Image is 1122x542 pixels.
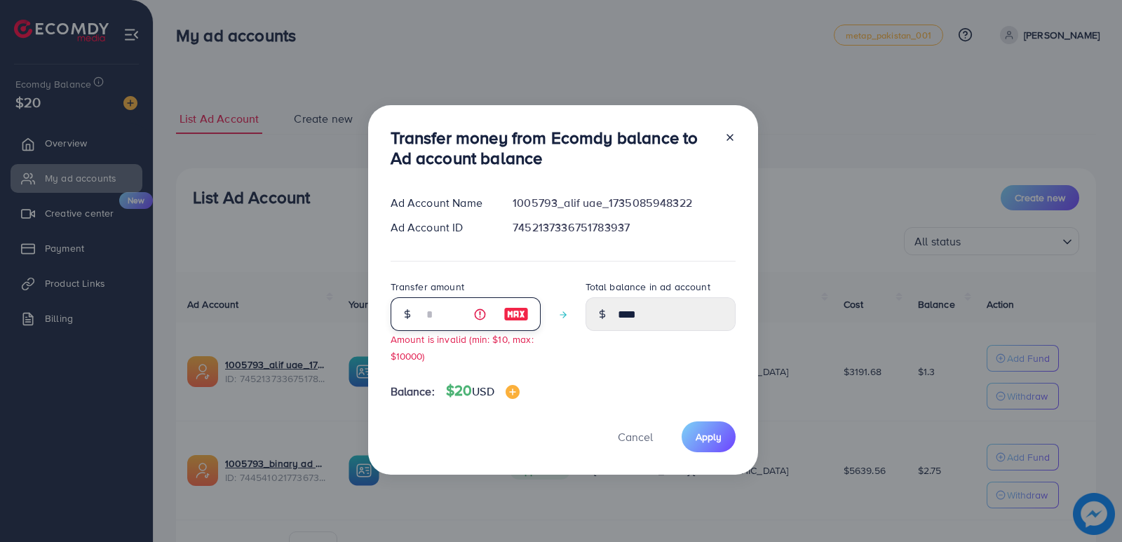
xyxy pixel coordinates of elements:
button: Cancel [600,421,670,452]
h4: $20 [446,382,520,400]
span: Cancel [618,429,653,445]
span: Balance: [391,384,435,400]
span: Apply [696,430,722,444]
small: Amount is invalid (min: $10, max: $10000) [391,332,534,362]
h3: Transfer money from Ecomdy balance to Ad account balance [391,128,713,168]
label: Total balance in ad account [586,280,710,294]
img: image [503,306,529,323]
div: Ad Account Name [379,195,502,211]
span: USD [472,384,494,399]
img: image [506,385,520,399]
div: 7452137336751783937 [501,219,746,236]
button: Apply [682,421,736,452]
div: 1005793_alif uae_1735085948322 [501,195,746,211]
div: Ad Account ID [379,219,502,236]
label: Transfer amount [391,280,464,294]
